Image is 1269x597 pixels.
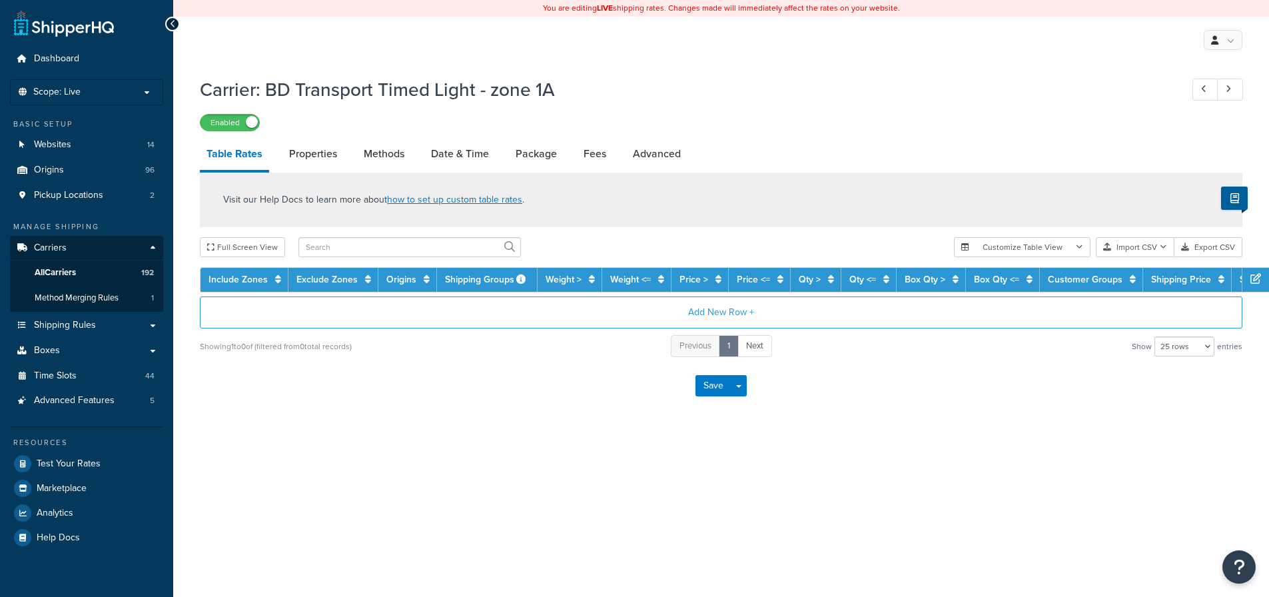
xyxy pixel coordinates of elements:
[37,508,73,519] span: Analytics
[737,273,770,287] a: Price <=
[34,139,71,151] span: Websites
[10,452,163,476] a: Test Your Rates
[34,243,67,254] span: Carriers
[671,335,720,357] a: Previous
[141,267,154,279] span: 192
[10,183,163,208] a: Pickup Locations2
[201,115,259,131] label: Enabled
[10,501,163,525] a: Analytics
[150,395,155,406] span: 5
[597,2,613,14] b: LIVE
[849,273,876,287] a: Qty <=
[147,139,155,151] span: 14
[37,532,80,544] span: Help Docs
[1192,79,1218,101] a: Previous Record
[679,339,711,352] span: Previous
[1217,337,1242,356] span: entries
[200,77,1168,103] h1: Carrier: BD Transport Timed Light - zone 1A
[424,138,496,170] a: Date & Time
[35,293,119,304] span: Method Merging Rules
[200,237,285,257] button: Full Screen View
[200,138,269,173] a: Table Rates
[10,286,163,310] a: Method Merging Rules1
[34,395,115,406] span: Advanced Features
[34,165,64,176] span: Origins
[905,273,945,287] a: Box Qty >
[10,236,163,261] a: Carriers
[10,158,163,183] li: Origins
[209,273,268,287] a: Include Zones
[954,237,1090,257] button: Customize Table View
[37,483,87,494] span: Marketplace
[35,267,76,279] span: All Carriers
[719,335,739,357] a: 1
[34,190,103,201] span: Pickup Locations
[610,273,651,287] a: Weight <=
[10,388,163,413] li: Advanced Features
[298,237,521,257] input: Search
[1174,237,1242,257] button: Export CSV
[10,437,163,448] div: Resources
[10,364,163,388] a: Time Slots44
[200,297,1242,328] button: Add New Row +
[546,273,582,287] a: Weight >
[1222,550,1256,584] button: Open Resource Center
[10,261,163,285] a: AllCarriers192
[695,375,731,396] button: Save
[34,320,96,331] span: Shipping Rules
[34,370,77,382] span: Time Slots
[10,388,163,413] a: Advanced Features5
[296,273,358,287] a: Exclude Zones
[386,273,416,287] a: Origins
[10,286,163,310] li: Method Merging Rules
[34,53,79,65] span: Dashboard
[626,138,687,170] a: Advanced
[10,183,163,208] li: Pickup Locations
[10,47,163,71] a: Dashboard
[10,364,163,388] li: Time Slots
[679,273,708,287] a: Price >
[223,193,524,207] p: Visit our Help Docs to learn more about .
[1096,237,1174,257] button: Import CSV
[37,458,101,470] span: Test Your Rates
[437,268,538,292] th: Shipping Groups
[145,165,155,176] span: 96
[10,158,163,183] a: Origins96
[387,193,522,207] a: how to set up custom table rates
[799,273,821,287] a: Qty >
[10,236,163,312] li: Carriers
[282,138,344,170] a: Properties
[10,133,163,157] li: Websites
[357,138,411,170] a: Methods
[1221,187,1248,210] button: Show Help Docs
[974,273,1019,287] a: Box Qty <=
[33,87,81,98] span: Scope: Live
[151,293,154,304] span: 1
[10,221,163,233] div: Manage Shipping
[10,133,163,157] a: Websites14
[150,190,155,201] span: 2
[10,476,163,500] a: Marketplace
[1151,273,1211,287] a: Shipping Price
[10,119,163,130] div: Basic Setup
[577,138,613,170] a: Fees
[145,370,155,382] span: 44
[1132,337,1152,356] span: Show
[10,526,163,550] a: Help Docs
[509,138,564,170] a: Package
[34,345,60,356] span: Boxes
[1048,273,1122,287] a: Customer Groups
[737,335,772,357] a: Next
[746,339,763,352] span: Next
[10,338,163,363] a: Boxes
[200,337,352,356] div: Showing 1 to 0 of (filtered from 0 total records)
[1217,79,1243,101] a: Next Record
[10,313,163,338] a: Shipping Rules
